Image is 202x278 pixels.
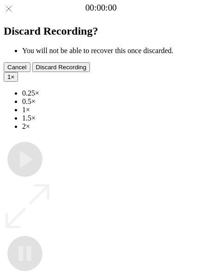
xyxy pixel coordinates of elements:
[7,73,11,80] span: 1
[4,72,18,82] button: 1×
[22,114,198,122] li: 1.5×
[22,47,198,55] li: You will not be able to recover this once discarded.
[85,3,117,13] a: 00:00:00
[22,89,198,97] li: 0.25×
[4,62,30,72] button: Cancel
[4,25,198,37] h2: Discard Recording?
[22,122,198,131] li: 2×
[32,62,90,72] button: Discard Recording
[22,106,198,114] li: 1×
[22,97,198,106] li: 0.5×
